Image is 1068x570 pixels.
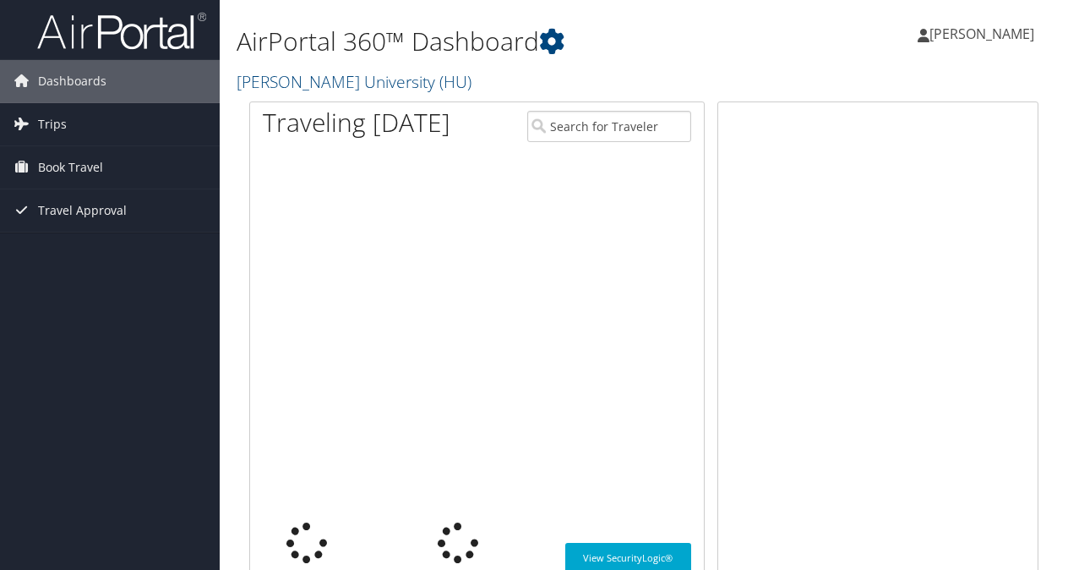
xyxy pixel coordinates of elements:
img: airportal-logo.png [37,11,206,51]
a: [PERSON_NAME] [918,8,1051,59]
h1: Traveling [DATE] [263,105,450,140]
input: Search for Traveler [527,111,691,142]
span: [PERSON_NAME] [929,25,1034,43]
h1: AirPortal 360™ Dashboard [237,24,780,59]
a: [PERSON_NAME] University (HU) [237,70,476,93]
span: Trips [38,103,67,145]
span: Dashboards [38,60,106,102]
span: Travel Approval [38,189,127,232]
span: Book Travel [38,146,103,189]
